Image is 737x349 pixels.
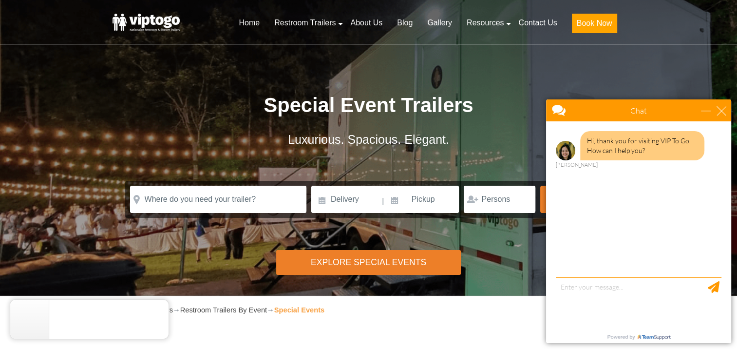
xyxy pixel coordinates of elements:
a: Book Now [565,12,624,39]
a: Resources [459,12,511,34]
a: Restroom Trailers By Event [180,306,267,314]
button: Book Now [572,14,617,33]
div: Explore Special Events [276,250,460,275]
a: Gallery [420,12,459,34]
span: Luxurious. Spacious. Elegant. [288,133,449,146]
input: Persons [464,186,535,213]
a: About Us [343,12,390,34]
input: Where do you need your trailer? [130,186,306,213]
a: Blog [390,12,420,34]
span: | [382,186,384,217]
input: Delivery [311,186,381,213]
a: Contact Us [511,12,564,34]
span: → → → [91,306,325,314]
a: Restroom Trailers [267,12,343,34]
span: Special Event Trailers [264,94,473,116]
iframe: Live Chat Box [540,94,737,349]
strong: Special Events [274,306,324,314]
input: Pickup [385,186,459,213]
a: Home [231,12,267,34]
